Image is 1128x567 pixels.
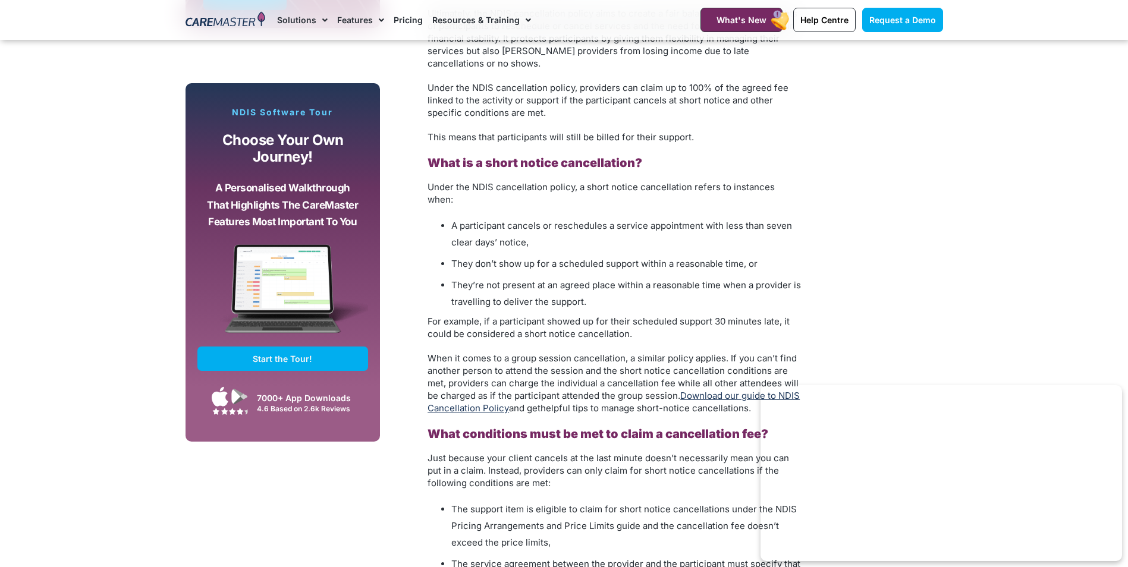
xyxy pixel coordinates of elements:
span: Request a Demo [869,15,936,25]
img: CareMaster Software Mockup on Screen [197,244,369,346]
p: A personalised walkthrough that highlights the CareMaster features most important to you [206,179,360,231]
span: When it comes to a group session cancellation, a similar policy applies. If you can’t find anothe... [428,352,800,414]
p: helpful tips to manage short-notice cancellations. [428,352,802,414]
b: What conditions must be met to claim a cancellation fee? [428,427,768,441]
span: Start the Tour! [253,354,312,364]
div: 4.6 Based on 2.6k Reviews [257,404,362,413]
p: Choose your own journey! [206,132,360,166]
b: What is a short notice cancellation? [428,156,642,170]
span: Under the NDIS cancellation policy, providers can claim up to 100% of the agreed fee linked to th... [428,82,788,118]
div: 7000+ App Downloads [257,392,362,404]
span: For example, if a participant showed up for their scheduled support 30 minutes late, it could be ... [428,316,790,339]
img: Google Play App Icon [231,388,248,405]
span: Just because your client cancels at the last minute doesn’t necessarily mean you can put in a cla... [428,452,789,489]
span: The support item is eligible to claim for short notice cancellations under the NDIS Pricing Arran... [451,503,797,548]
span: What's New [717,15,766,25]
span: They’re not present at an agreed place within a reasonable time when a provider is travelling to ... [451,279,801,307]
span: A participant cancels or reschedules a service appointment with less than seven clear days’ notice, [451,220,792,248]
iframe: Popup CTA [761,385,1122,561]
p: NDIS Software Tour [197,107,369,118]
span: They don’t show up for a scheduled support within a reasonable time, or [451,258,758,269]
img: CareMaster Logo [186,11,266,29]
img: Apple App Store Icon [212,386,228,407]
a: Request a Demo [862,8,943,32]
img: Google Play Store App Review Stars [212,408,248,415]
a: Start the Tour! [197,346,369,371]
a: Download our guide to NDIS Cancellation Policy [428,390,800,414]
span: Help Centre [800,15,849,25]
a: Help Centre [793,8,856,32]
span: Under the NDIS cancellation policy, a short notice cancellation refers to instances when: [428,181,775,205]
a: What's New [700,8,783,32]
span: This means that participants will still be billed for their support. [428,131,694,143]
